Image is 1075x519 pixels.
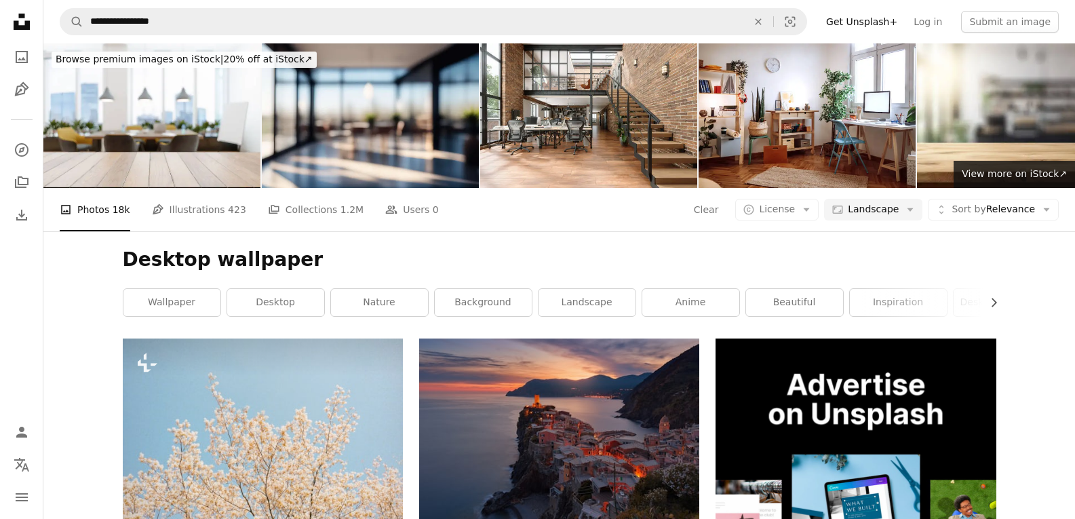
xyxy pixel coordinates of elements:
a: Download History [8,201,35,229]
button: Menu [8,484,35,511]
span: View more on iStock ↗ [962,168,1067,179]
button: Landscape [824,199,922,220]
button: Search Unsplash [60,9,83,35]
a: View more on iStock↗ [954,161,1075,188]
a: nature [331,289,428,316]
span: 0 [433,202,439,217]
img: Modern Loft Office Interior With Desks, Computers, Office Chairs, Brick Wall And Upstairs Waiting... [480,43,697,188]
span: 423 [228,202,246,217]
span: 20% off at iStock ↗ [56,54,313,64]
a: background [435,289,532,316]
form: Find visuals sitewide [60,8,807,35]
a: aerial view of village on mountain cliff during orange sunset [419,425,699,438]
button: Clear [693,199,720,220]
a: Illustrations [8,76,35,103]
a: desktop [227,289,324,316]
button: Sort byRelevance [928,199,1059,220]
span: 1.2M [340,202,364,217]
span: Browse premium images on iStock | [56,54,223,64]
a: desktop background [954,289,1051,316]
a: Photos [8,43,35,71]
a: Users 0 [385,188,439,231]
a: Collections [8,169,35,196]
img: Cozy apartment with no people [699,43,916,188]
img: Wood Empty Surface And Abstract Blur Meeting Room With Conference Table, Yellow Chairs And Plants. [43,43,260,188]
button: Language [8,451,35,478]
a: Log in / Sign up [8,419,35,446]
a: Get Unsplash+ [818,11,905,33]
button: Clear [743,9,773,35]
a: landscape [539,289,636,316]
a: inspiration [850,289,947,316]
a: beautiful [746,289,843,316]
a: anime [642,289,739,316]
button: Visual search [774,9,806,35]
button: Submit an image [961,11,1059,33]
button: scroll list to the right [981,289,996,316]
a: Log in [905,11,950,33]
span: License [759,204,795,214]
h1: Desktop wallpaper [123,248,996,272]
a: Browse premium images on iStock|20% off at iStock↗ [43,43,325,76]
a: wallpaper [123,289,220,316]
a: Explore [8,136,35,164]
a: Illustrations 423 [152,188,246,231]
button: License [735,199,819,220]
a: Collections 1.2M [268,188,364,231]
span: Sort by [952,204,985,214]
img: Defocused background image of a spacious hallway in a modern office. [262,43,479,188]
a: a tree with white flowers against a blue sky [123,425,403,438]
span: Landscape [848,203,899,216]
span: Relevance [952,203,1035,216]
